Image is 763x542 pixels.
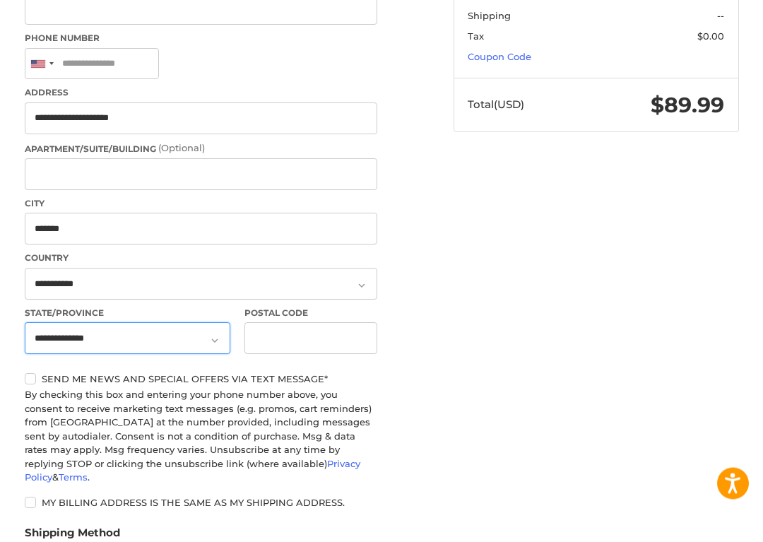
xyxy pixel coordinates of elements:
label: Apartment/Suite/Building [25,142,377,156]
div: United States: +1 [25,49,58,80]
span: $0.00 [697,31,724,42]
a: Terms [59,472,88,483]
label: Country [25,252,377,265]
span: -- [717,11,724,22]
a: Privacy Policy [25,459,360,484]
label: State/Province [25,307,231,320]
span: $89.99 [651,93,724,119]
label: Phone Number [25,33,377,45]
span: Total (USD) [468,98,524,112]
a: Coupon Code [468,52,531,63]
label: Postal Code [244,307,377,320]
label: City [25,198,377,211]
label: My billing address is the same as my shipping address. [25,497,377,509]
div: By checking this box and entering your phone number above, you consent to receive marketing text ... [25,389,377,485]
span: Tax [468,31,484,42]
small: (Optional) [158,143,205,154]
span: Shipping [468,11,511,22]
label: Address [25,87,377,100]
label: Send me news and special offers via text message* [25,374,377,385]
